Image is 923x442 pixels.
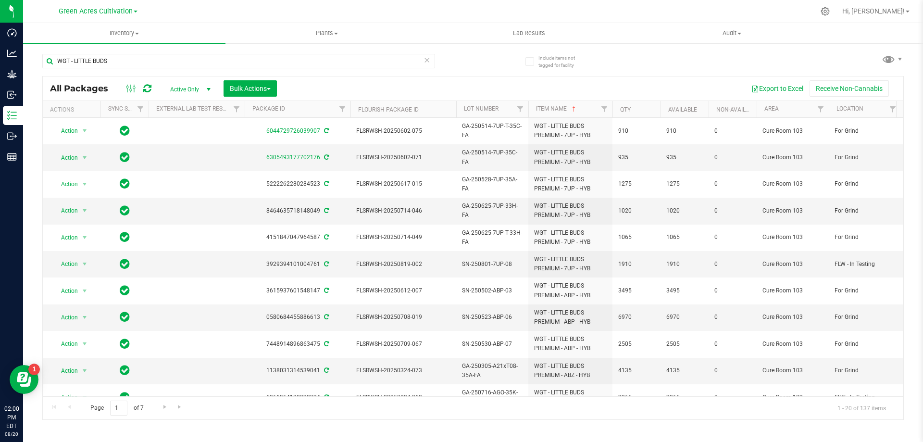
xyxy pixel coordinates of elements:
span: 1065 [618,233,655,242]
span: FLSRWSH-20250804-018 [356,393,450,402]
span: Sync from Compliance System [323,261,329,267]
span: 0 [714,179,751,189]
span: In Sync [120,257,130,271]
span: GA-250528-7UP-35A-FA [462,175,523,193]
span: 3495 [666,286,703,295]
span: Cure Room 103 [762,313,823,322]
span: FLSRWSH-20250602-075 [356,126,450,136]
span: 1910 [666,260,703,269]
a: 6044729726039907 [266,127,320,134]
span: Action [52,204,78,217]
span: WGT - LITTLE BUDS PREMIUM - ABP - HYB [534,281,607,300]
span: Sync from Compliance System [323,127,329,134]
span: For Grind [835,233,895,242]
inline-svg: Grow [7,69,17,79]
span: Action [52,337,78,351]
span: GA-250514-7UP-35C-FA [462,148,523,166]
span: FLSRWSH-20250714-046 [356,206,450,215]
span: WGT - LITTLE BUDS PREMIUM - 7UP - HYB [534,175,607,193]
span: Sync from Compliance System [323,394,329,401]
a: Filter [512,101,528,117]
span: Bulk Actions [230,85,271,92]
span: Action [52,284,78,298]
span: Action [52,231,78,244]
a: Flourish Package ID [358,106,419,113]
span: Action [52,257,78,271]
span: Include items not tagged for facility [538,54,586,69]
span: 1910 [618,260,655,269]
span: 0 [714,313,751,322]
span: FLW - In Testing [835,260,895,269]
a: Sync Status [108,105,145,112]
a: Filter [335,101,350,117]
span: Sync from Compliance System [323,180,329,187]
span: SN-250801-7UP-08 [462,260,523,269]
span: FLSRWSH-20250709-067 [356,340,450,349]
span: Action [52,391,78,404]
span: In Sync [120,151,130,164]
span: select [79,204,91,217]
span: Sync from Compliance System [323,207,329,214]
a: Non-Available [716,106,759,113]
span: Green Acres Cultivation [59,7,133,15]
span: FLSRWSH-20250617-015 [356,179,450,189]
p: 02:00 PM EDT [4,404,19,430]
button: Export to Excel [745,80,810,97]
p: 08/20 [4,430,19,438]
a: Qty [620,106,631,113]
span: select [79,151,91,164]
span: WGT - LITTLE BUDS PREMIUM - 7UP - HYB [534,202,607,220]
span: Cure Room 103 [762,179,823,189]
span: In Sync [120,364,130,377]
span: SN-250530-ABP-07 [462,340,523,349]
span: Sync from Compliance System [323,154,329,161]
span: WGT - LITTLE BUDS PREMIUM - ABZ - HYB [534,362,607,380]
a: Lot Number [464,105,499,112]
span: In Sync [120,230,130,244]
span: Sync from Compliance System [323,341,329,347]
span: GA-250305-A21xT08-35A-FA [462,362,523,380]
a: Go to the next page [158,401,172,414]
a: Location [836,105,863,112]
span: 3365 [666,393,703,402]
span: select [79,311,91,324]
span: select [79,364,91,378]
span: For Grind [835,179,895,189]
span: GA-250716-AGO-35K-FA [462,388,523,406]
span: 0 [714,260,751,269]
a: Available [668,106,697,113]
a: Package ID [252,105,285,112]
span: WGT - LITTLE BUDS PREMIUM - 7UP - HYB [534,228,607,247]
span: 0 [714,206,751,215]
a: Go to the last page [173,401,187,414]
span: Page of 7 [82,401,151,416]
a: Filter [885,101,901,117]
span: For Grind [835,126,895,136]
span: select [79,284,91,298]
span: select [79,257,91,271]
span: Sync from Compliance System [323,287,329,294]
span: Sync from Compliance System [323,367,329,374]
span: FLSRWSH-20250612-007 [356,286,450,295]
span: FLSRWSH-20250819-002 [356,260,450,269]
span: WGT - LITTLE BUDS PREMIUM - 7UP - HYB [534,255,607,273]
input: Search Package ID, Item Name, SKU, Lot or Part Number... [42,54,435,68]
span: WGT - LITTLE BUDS PREMIUM - 7UP - HYB [534,122,607,140]
span: Audit [631,29,833,38]
span: GA-250625-7UP-33H-FA [462,202,523,220]
span: Cure Room 103 [762,206,823,215]
a: Inventory [23,23,225,43]
span: 1275 [618,179,655,189]
span: GA-250625-7UP-T-33H-FA [462,228,523,247]
span: Action [52,177,78,191]
div: Actions [50,106,97,113]
div: 1138031314539041 [243,366,352,375]
span: SN-250502-ABP-03 [462,286,523,295]
a: Lab Results [428,23,630,43]
span: Cure Room 103 [762,393,823,402]
div: 0580684455886613 [243,313,352,322]
inline-svg: Inventory [7,111,17,120]
div: 5222262280284523 [243,179,352,189]
span: For Grind [835,366,895,375]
